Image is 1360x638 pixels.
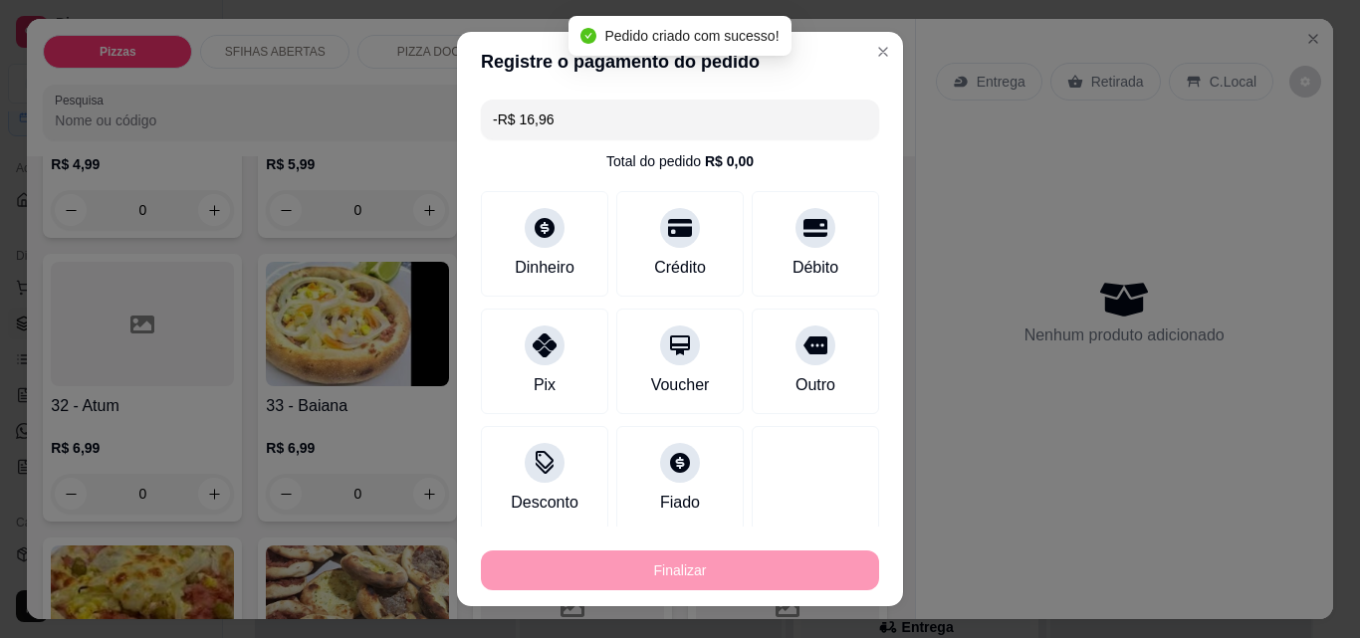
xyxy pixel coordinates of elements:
button: Close [867,36,899,68]
div: R$ 0,00 [705,151,754,171]
div: Desconto [511,491,578,515]
header: Registre o pagamento do pedido [457,32,903,92]
div: Débito [793,256,838,280]
div: Dinheiro [515,256,574,280]
div: Crédito [654,256,706,280]
div: Fiado [660,491,700,515]
div: Outro [795,373,835,397]
div: Pix [534,373,556,397]
div: Total do pedido [606,151,754,171]
span: Pedido criado com sucesso! [604,28,779,44]
input: Ex.: hambúrguer de cordeiro [493,100,867,139]
span: check-circle [580,28,596,44]
div: Voucher [651,373,710,397]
